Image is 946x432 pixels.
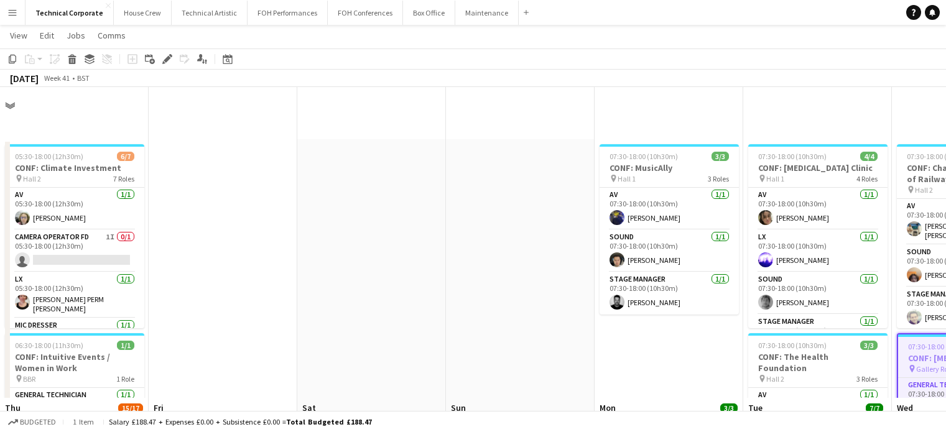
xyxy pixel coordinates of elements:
[5,351,144,374] h3: CONF: Intuitive Events / Women in Work
[758,341,827,350] span: 07:30-18:00 (10h30m)
[5,388,144,430] app-card-role: General Technician1/106:30-18:00 (11h30m)[PERSON_NAME]
[154,402,164,413] span: Fri
[172,1,248,25] button: Technical Artistic
[748,388,888,430] app-card-role: AV1/107:30-18:00 (10h30m)[PERSON_NAME]
[300,409,316,423] span: 11
[67,30,85,41] span: Jobs
[748,230,888,272] app-card-role: LX1/107:30-18:00 (10h30m)[PERSON_NAME]
[20,418,56,426] span: Budgeted
[114,1,172,25] button: House Crew
[10,72,39,85] div: [DATE]
[5,272,144,318] app-card-role: LX1/105:30-18:00 (12h30m)[PERSON_NAME] PERM [PERSON_NAME]
[766,374,784,384] span: Hall 2
[708,174,729,183] span: 3 Roles
[748,315,888,357] app-card-role: Stage Manager1/107:30-18:00 (10h30m)
[600,188,739,230] app-card-role: AV1/107:30-18:00 (10h30m)[PERSON_NAME]
[248,1,328,25] button: FOH Performances
[449,409,466,423] span: 12
[5,230,144,272] app-card-role: Camera Operator FD1I0/105:30-18:00 (12h30m)
[5,144,144,328] app-job-card: 05:30-18:00 (12h30m)6/7CONF: Climate Investment Hall 27 RolesAV1/105:30-18:00 (12h30m)[PERSON_NAM...
[856,374,878,384] span: 3 Roles
[109,417,372,426] div: Salary £188.47 + Expenses £0.00 + Subsistence £0.00 =
[40,30,54,41] span: Edit
[856,174,878,183] span: 4 Roles
[866,403,883,413] span: 7/7
[62,27,90,44] a: Jobs
[748,188,888,230] app-card-role: AV1/107:30-18:00 (10h30m)[PERSON_NAME]
[3,409,21,423] span: 9
[600,402,616,413] span: Mon
[5,188,144,230] app-card-role: AV1/105:30-18:00 (12h30m)[PERSON_NAME]
[600,230,739,272] app-card-role: Sound1/107:30-18:00 (10h30m)[PERSON_NAME]
[895,409,913,423] span: 15
[68,417,98,426] span: 1 item
[26,1,114,25] button: Technical Corporate
[403,1,455,25] button: Box Office
[766,174,784,183] span: Hall 1
[116,374,134,384] span: 1 Role
[618,174,636,183] span: Hall 1
[286,417,372,426] span: Total Budgeted £188.47
[748,351,888,374] h3: CONF: The Health Foundation
[6,415,58,429] button: Budgeted
[5,318,144,361] app-card-role: Mic Dresser1/1
[98,30,126,41] span: Comms
[860,152,878,161] span: 4/4
[23,374,35,384] span: BBR
[35,27,59,44] a: Edit
[598,409,616,423] span: 13
[15,341,83,350] span: 06:30-18:00 (11h30m)
[113,174,134,183] span: 7 Roles
[152,409,164,423] span: 10
[758,152,827,161] span: 07:30-18:00 (10h30m)
[712,152,729,161] span: 3/3
[610,152,678,161] span: 07:30-18:00 (10h30m)
[10,30,27,41] span: View
[93,27,131,44] a: Comms
[5,333,144,430] app-job-card: 06:30-18:00 (11h30m)1/1CONF: Intuitive Events / Women in Work BBR1 RoleGeneral Technician1/106:30...
[600,272,739,315] app-card-role: Stage Manager1/107:30-18:00 (10h30m)[PERSON_NAME]
[77,73,90,83] div: BST
[600,144,739,315] app-job-card: 07:30-18:00 (10h30m)3/3CONF: MusicAlly Hall 13 RolesAV1/107:30-18:00 (10h30m)[PERSON_NAME]Sound1/...
[915,185,933,195] span: Hall 2
[897,402,913,413] span: Wed
[455,1,519,25] button: Maintenance
[5,402,21,413] span: Thu
[5,162,144,173] h3: CONF: Climate Investment
[15,152,83,161] span: 05:30-18:00 (12h30m)
[746,409,763,423] span: 14
[328,1,403,25] button: FOH Conferences
[5,27,32,44] a: View
[860,341,878,350] span: 3/3
[118,403,143,413] span: 15/17
[451,402,466,413] span: Sun
[117,152,134,161] span: 6/7
[23,174,41,183] span: Hall 2
[748,272,888,315] app-card-role: Sound1/107:30-18:00 (10h30m)[PERSON_NAME]
[748,402,763,413] span: Tue
[302,402,316,413] span: Sat
[600,162,739,173] h3: CONF: MusicAlly
[720,403,738,413] span: 3/3
[117,341,134,350] span: 1/1
[41,73,72,83] span: Week 41
[748,144,888,328] app-job-card: 07:30-18:00 (10h30m)4/4CONF: [MEDICAL_DATA] Clinic Hall 14 RolesAV1/107:30-18:00 (10h30m)[PERSON_...
[748,162,888,173] h3: CONF: [MEDICAL_DATA] Clinic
